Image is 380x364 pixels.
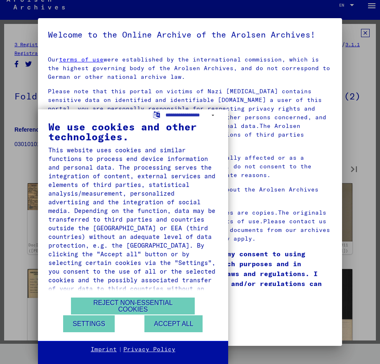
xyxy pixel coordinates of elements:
a: Imprint [91,345,117,354]
button: Settings [63,315,115,332]
a: Privacy Policy [123,345,175,354]
button: Accept all [144,315,203,332]
div: This website uses cookies and similar functions to process end device information and personal da... [48,146,218,302]
button: Reject non-essential cookies [71,298,195,314]
div: We use cookies and other technologies. [48,122,218,142]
